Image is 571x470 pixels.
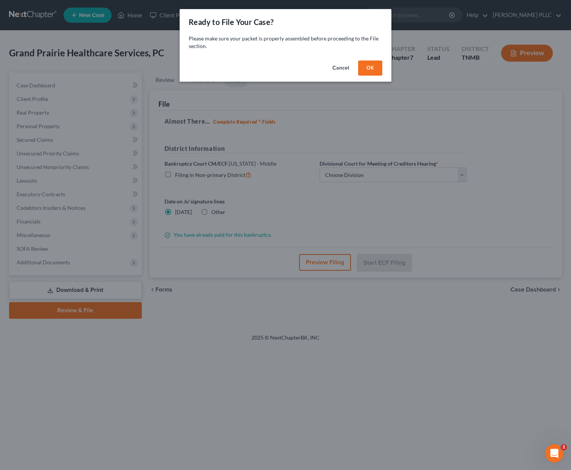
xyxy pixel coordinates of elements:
iframe: Intercom live chat [545,444,563,462]
button: Cancel [326,60,355,76]
button: OK [358,60,382,76]
span: 2 [561,444,567,450]
div: Ready to File Your Case? [189,17,274,27]
p: Please make sure your packet is properly assembled before proceeding to the File section. [189,35,382,50]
